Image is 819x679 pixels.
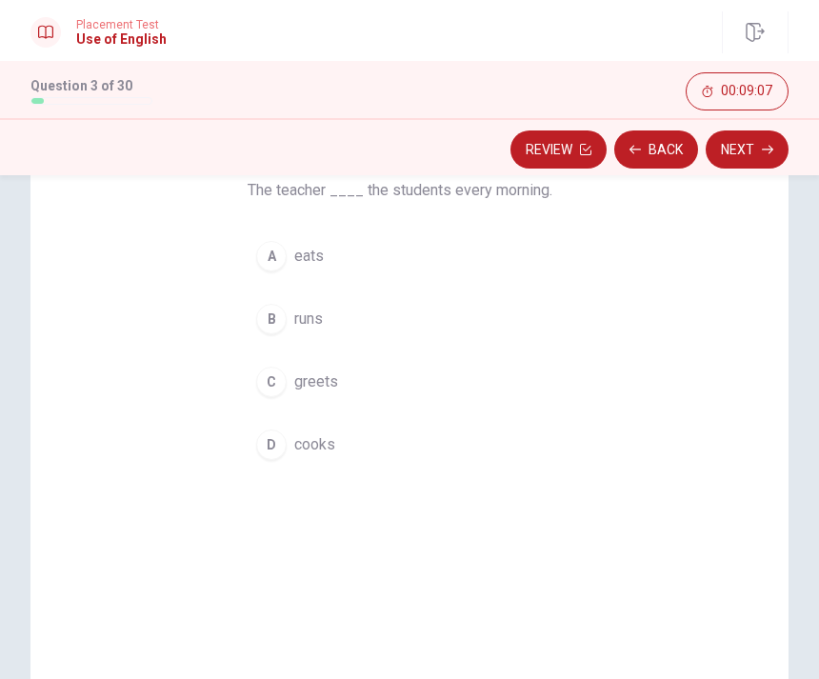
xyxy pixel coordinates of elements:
[294,370,338,393] span: greets
[706,130,789,169] button: Next
[614,130,698,169] button: Back
[256,304,287,334] div: B
[721,84,772,99] span: 00:09:07
[686,72,789,110] button: 00:09:07
[248,421,571,469] button: Dcooks
[256,429,287,460] div: D
[248,179,571,202] span: The teacher ____ the students every morning.
[294,433,335,456] span: cooks
[294,308,323,330] span: runs
[256,241,287,271] div: A
[294,245,324,268] span: eats
[248,232,571,280] button: Aeats
[248,358,571,406] button: Cgreets
[510,130,607,169] button: Review
[30,78,152,93] h1: Question 3 of 30
[76,31,167,47] h1: Use of English
[248,295,571,343] button: Bruns
[76,18,167,31] span: Placement Test
[256,367,287,397] div: C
